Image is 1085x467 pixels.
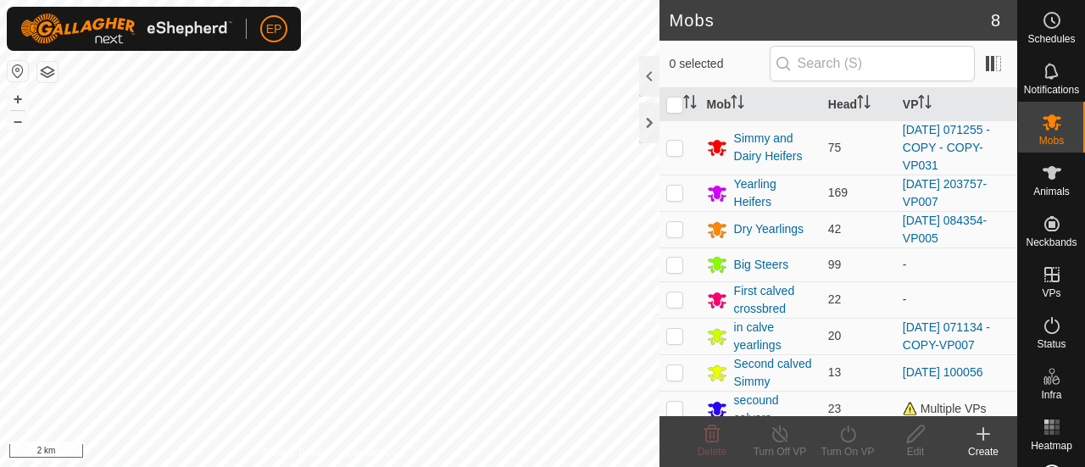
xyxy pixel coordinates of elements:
[731,97,744,111] p-sorticon: Activate to sort
[1024,85,1079,95] span: Notifications
[857,97,871,111] p-sorticon: Activate to sort
[828,365,842,379] span: 13
[918,97,932,111] p-sorticon: Activate to sort
[1042,288,1060,298] span: VPs
[734,220,804,238] div: Dry Yearlings
[896,281,1017,318] td: -
[8,89,28,109] button: +
[882,444,949,459] div: Edit
[700,88,821,121] th: Mob
[346,445,396,460] a: Contact Us
[266,20,282,38] span: EP
[734,256,789,274] div: Big Steers
[828,258,842,271] span: 99
[903,320,990,352] a: [DATE] 071134 - COPY-VP007
[734,355,815,391] div: Second calved Simmy
[903,214,987,245] a: [DATE] 084354-VP005
[1033,186,1070,197] span: Animals
[903,365,983,379] a: [DATE] 100056
[734,392,815,427] div: secound calvers
[828,402,842,415] span: 23
[896,247,1017,281] td: -
[734,319,815,354] div: in calve yearlings
[734,175,815,211] div: Yearling Heifers
[1037,339,1066,349] span: Status
[828,222,842,236] span: 42
[37,62,58,82] button: Map Layers
[263,445,326,460] a: Privacy Policy
[734,130,815,165] div: Simmy and Dairy Heifers
[903,177,987,208] a: [DATE] 203757-VP007
[1039,136,1064,146] span: Mobs
[828,292,842,306] span: 22
[903,123,990,172] a: [DATE] 071255 - COPY - COPY-VP031
[1026,237,1077,247] span: Neckbands
[746,444,814,459] div: Turn Off VP
[20,14,232,44] img: Gallagher Logo
[903,402,987,415] span: Multiple VPs
[8,111,28,131] button: –
[828,141,842,154] span: 75
[734,282,815,318] div: First calved crossbred
[828,186,848,199] span: 169
[1041,390,1061,400] span: Infra
[991,8,1000,33] span: 8
[828,329,842,342] span: 20
[896,88,1017,121] th: VP
[683,97,697,111] p-sorticon: Activate to sort
[670,10,991,31] h2: Mobs
[949,444,1017,459] div: Create
[770,46,975,81] input: Search (S)
[698,446,727,458] span: Delete
[670,55,770,73] span: 0 selected
[814,444,882,459] div: Turn On VP
[1031,441,1072,451] span: Heatmap
[821,88,896,121] th: Head
[1027,34,1075,44] span: Schedules
[8,61,28,81] button: Reset Map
